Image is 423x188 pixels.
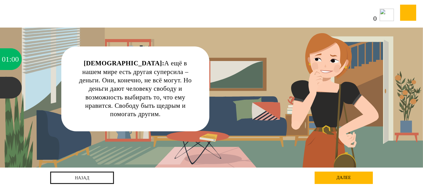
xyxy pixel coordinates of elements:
div: далее [315,172,373,184]
div: : [9,48,11,70]
div: 01 [2,48,9,70]
div: А ещё в нашем мире есть другая суперсила – деньги. Они, конечно, не всё могут. Но деньги дают чел... [78,59,193,118]
div: Нажми на ГЛАЗ, чтобы скрыть текст и посмотреть картинку полностью [193,50,206,63]
img: icon-cash.svg [380,9,394,21]
span: 0 [373,15,377,22]
strong: [DEMOGRAPHIC_DATA]: [84,59,164,67]
div: 00 [11,48,19,70]
a: назад [50,172,114,184]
